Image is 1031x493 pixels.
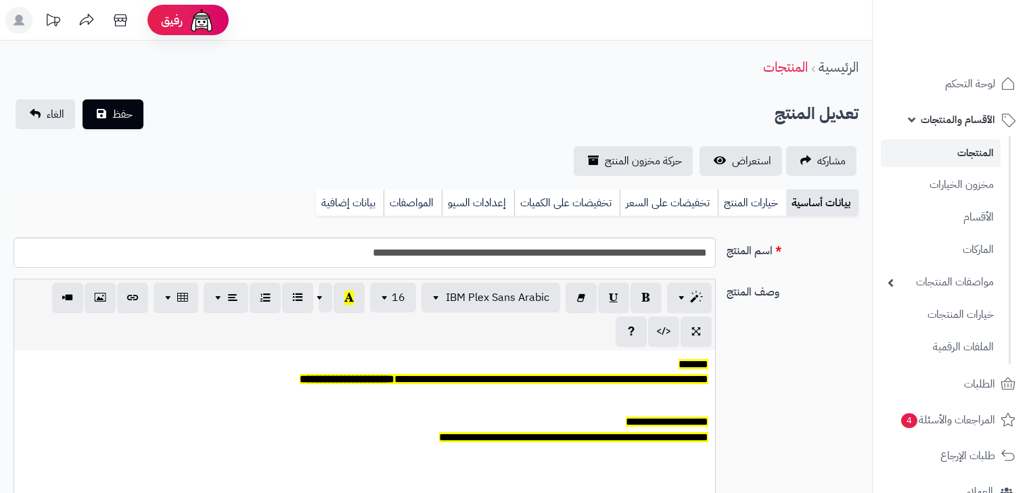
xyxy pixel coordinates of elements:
[112,106,133,122] span: حفظ
[881,368,1023,400] a: الطلبات
[901,413,917,428] span: 4
[881,68,1023,100] a: لوحة التحكم
[881,333,1001,362] a: الملفات الرقمية
[47,106,64,122] span: الغاء
[16,99,75,129] a: الغاء
[316,189,384,216] a: بيانات إضافية
[442,189,514,216] a: إعدادات السيو
[732,153,771,169] span: استعراض
[786,189,858,216] a: بيانات أساسية
[188,7,215,34] img: ai-face.png
[881,235,1001,264] a: الماركات
[763,57,808,77] a: المنتجات
[945,74,995,93] span: لوحة التحكم
[819,57,858,77] a: الرئيسية
[786,146,856,176] a: مشاركه
[721,237,864,259] label: اسم المنتج
[421,283,560,312] button: IBM Plex Sans Arabic
[384,189,442,216] a: المواصفات
[964,375,995,394] span: الطلبات
[921,110,995,129] span: الأقسام والمنتجات
[881,404,1023,436] a: المراجعات والأسئلة4
[718,189,786,216] a: خيارات المنتج
[881,170,1001,199] a: مخزون الخيارات
[514,189,620,216] a: تخفيضات على الكميات
[881,203,1001,232] a: الأقسام
[161,12,183,28] span: رفيق
[940,446,995,465] span: طلبات الإرجاع
[446,289,549,306] span: IBM Plex Sans Arabic
[881,300,1001,329] a: خيارات المنتجات
[900,410,995,429] span: المراجعات والأسئلة
[574,146,693,176] a: حركة مخزون المنتج
[775,100,858,128] h2: تعديل المنتج
[700,146,782,176] a: استعراض
[36,7,70,37] a: تحديثات المنصة
[605,153,682,169] span: حركة مخزون المنتج
[620,189,718,216] a: تخفيضات على السعر
[721,279,864,300] label: وصف المنتج
[881,440,1023,472] a: طلبات الإرجاع
[881,139,1001,167] a: المنتجات
[881,268,1001,297] a: مواصفات المنتجات
[817,153,846,169] span: مشاركه
[392,289,405,306] span: 16
[370,283,416,312] button: 16
[83,99,143,129] button: حفظ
